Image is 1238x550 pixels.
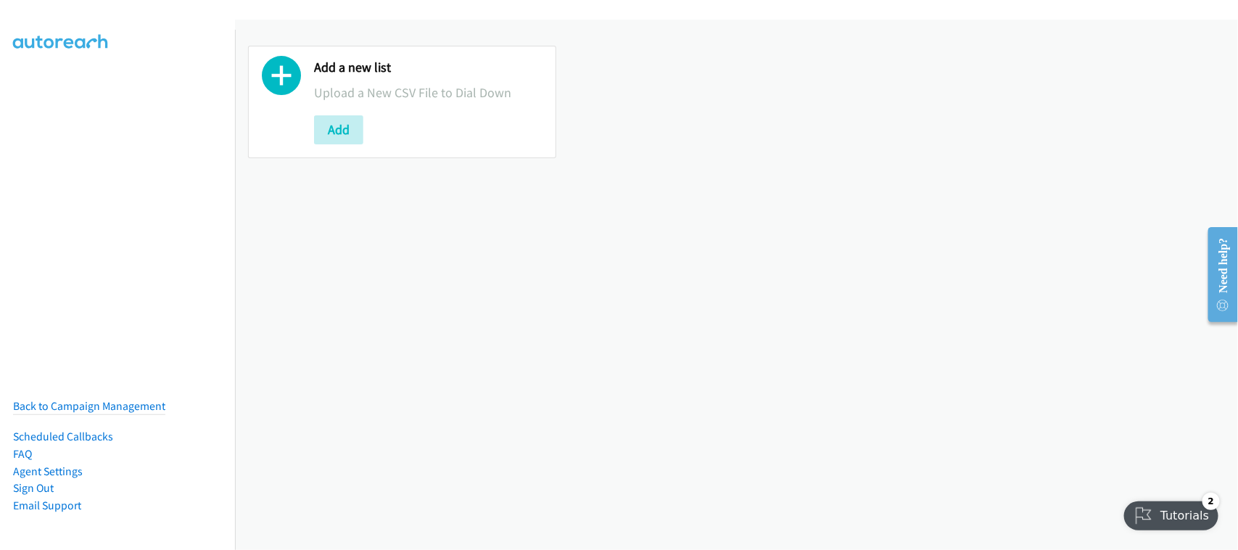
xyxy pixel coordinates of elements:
[13,498,81,512] a: Email Support
[13,447,32,461] a: FAQ
[13,481,54,495] a: Sign Out
[13,430,113,443] a: Scheduled Callbacks
[314,115,363,144] button: Add
[13,399,165,413] a: Back to Campaign Management
[314,59,542,76] h2: Add a new list
[13,464,83,478] a: Agent Settings
[1196,217,1238,332] iframe: Resource Center
[1115,487,1227,539] iframe: Checklist
[314,83,542,102] p: Upload a New CSV File to Dial Down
